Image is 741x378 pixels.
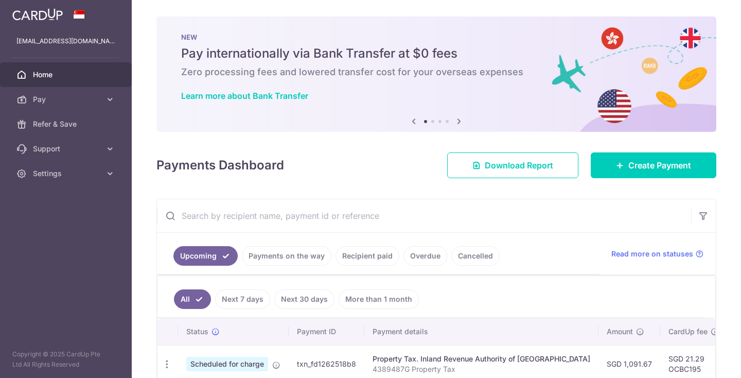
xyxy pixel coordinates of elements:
th: Payment details [364,318,598,345]
h4: Payments Dashboard [156,156,284,175]
img: Bank transfer banner [156,16,716,132]
h6: Zero processing fees and lowered transfer cost for your overseas expenses [181,66,692,78]
a: Read more on statuses [611,249,703,259]
a: Next 30 days [274,289,334,309]
a: More than 1 month [339,289,419,309]
a: Learn more about Bank Transfer [181,91,308,101]
span: Home [33,70,101,80]
a: Payments on the way [242,246,331,266]
span: Read more on statuses [611,249,693,259]
img: CardUp [12,8,63,21]
h5: Pay internationally via Bank Transfer at $0 fees [181,45,692,62]
a: Recipient paid [336,246,399,266]
p: 4389487G Property Tax [373,364,590,374]
span: Settings [33,168,101,179]
span: Create Payment [628,159,691,171]
span: Amount [607,327,633,337]
a: Create Payment [591,152,716,178]
p: NEW [181,33,692,41]
a: Upcoming [173,246,238,266]
span: Pay [33,94,101,105]
span: CardUp fee [668,327,708,337]
input: Search by recipient name, payment id or reference [157,199,691,232]
a: All [174,289,211,309]
a: Next 7 days [215,289,270,309]
span: Status [186,327,208,337]
span: Download Report [485,159,553,171]
a: Download Report [447,152,578,178]
span: Scheduled for charge [186,357,268,371]
div: Property Tax. Inland Revenue Authority of [GEOGRAPHIC_DATA] [373,354,590,364]
a: Cancelled [451,246,500,266]
span: Support [33,144,101,154]
span: Refer & Save [33,119,101,129]
th: Payment ID [289,318,364,345]
a: Overdue [403,246,447,266]
p: [EMAIL_ADDRESS][DOMAIN_NAME] [16,36,115,46]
